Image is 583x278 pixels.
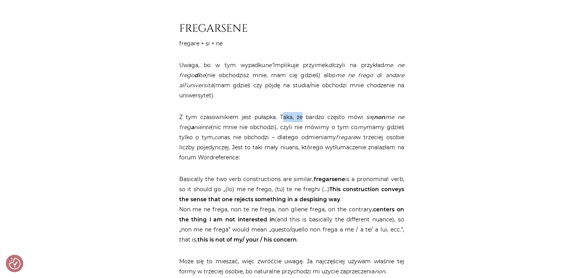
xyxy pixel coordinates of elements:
[9,258,21,269] img: Revisit consent button
[179,174,404,245] p: Basically the two verb constructions are similar, is a pronominal verb, so it should go „(Io) me ...
[336,134,356,141] em: fregare
[265,62,273,69] em: ne”
[214,134,221,141] em: co
[191,124,194,131] strong: a
[179,114,404,131] em: me ne freg niente
[194,72,200,79] strong: di
[179,60,404,100] p: Uwaga, bo w tym wypadku implikuje przyimek czyli na przykład (nie obchodzisz mnie, mam cię gdzieś...
[358,124,367,131] em: my
[179,256,404,276] p: Może się to mieszać, więc zwróćcie uwagę. Ja najczęściej używam właśnie tej formy w trzeciej osob...
[179,38,404,48] p: fregare + si + ne
[179,186,404,203] strong: This construction conveys the sense that one rejects something in a despising way
[314,176,345,183] strong: fregarsene
[197,236,297,243] strong: this is not of my/ your / his concern
[375,268,385,275] em: non
[9,258,21,269] button: Preferencje co do zgód
[179,206,404,223] strong: centers on the thing I am not interested in
[328,62,333,69] em: di
[179,22,404,35] h2: FREGARSENE
[179,72,404,89] em: me ne frego di andare all’università
[179,62,404,79] em: me ne frego te
[179,112,404,162] p: Z tym czasownikiem jest pułapka. Taka, że bardzo często mówi się (nic mnie nie obchodzi), czyli n...
[374,114,385,121] strong: non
